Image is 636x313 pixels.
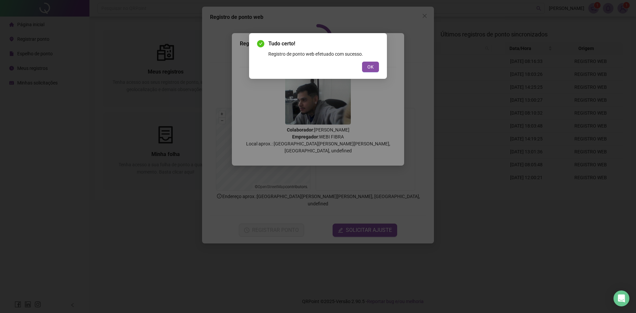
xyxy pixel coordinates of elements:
[268,40,379,48] span: Tudo certo!
[367,63,374,71] span: OK
[362,62,379,72] button: OK
[257,40,264,47] span: check-circle
[613,290,629,306] div: Open Intercom Messenger
[268,50,379,58] div: Registro de ponto web efetuado com sucesso.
